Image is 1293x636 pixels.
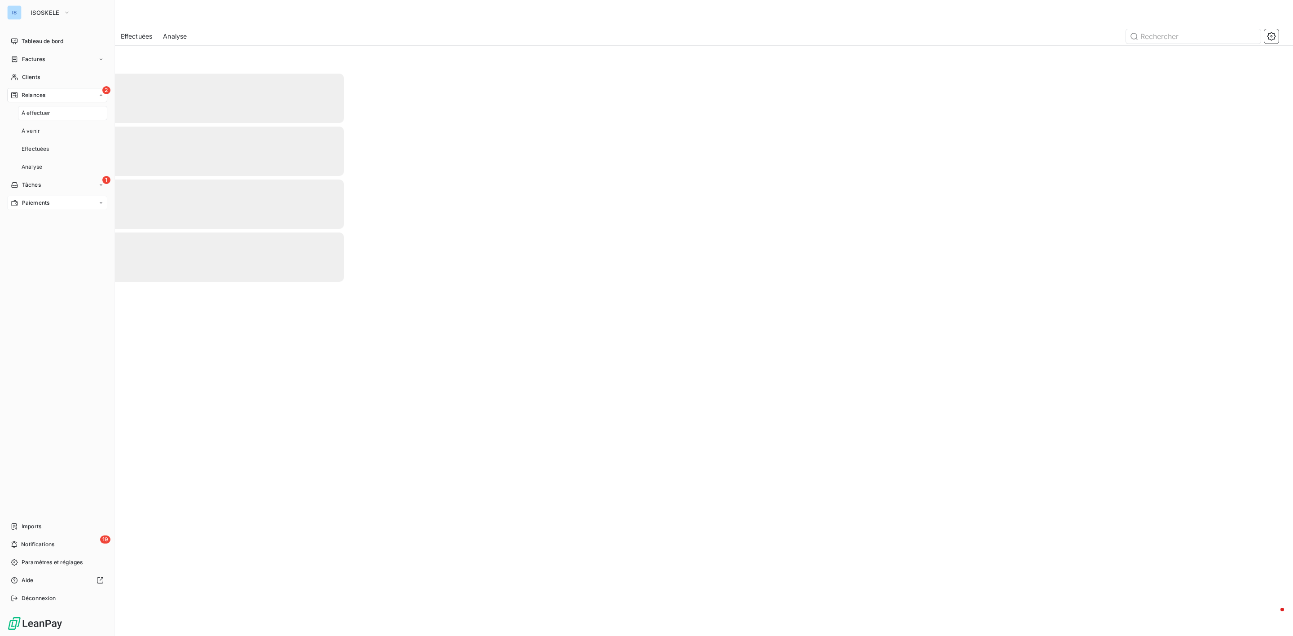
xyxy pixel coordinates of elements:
span: Effectuées [121,32,153,41]
a: Aide [7,573,107,588]
span: Déconnexion [22,594,56,602]
span: Factures [22,55,45,63]
img: Logo LeanPay [7,616,63,631]
span: Tâches [22,181,41,189]
span: 1 [102,176,110,184]
span: Analyse [22,163,42,171]
span: Analyse [163,32,187,41]
span: Paiements [22,199,49,207]
span: 19 [100,535,110,544]
div: IS [7,5,22,20]
span: ISOSKELE [31,9,60,16]
span: À effectuer [22,109,51,117]
span: Paramètres et réglages [22,558,83,566]
span: 2 [102,86,110,94]
span: À venir [22,127,40,135]
span: Imports [22,522,41,531]
iframe: Intercom live chat [1262,605,1284,627]
span: Effectuées [22,145,49,153]
span: Tableau de bord [22,37,63,45]
span: Notifications [21,540,54,548]
span: Aide [22,576,34,584]
span: Clients [22,73,40,81]
span: Relances [22,91,45,99]
input: Rechercher [1126,29,1261,44]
